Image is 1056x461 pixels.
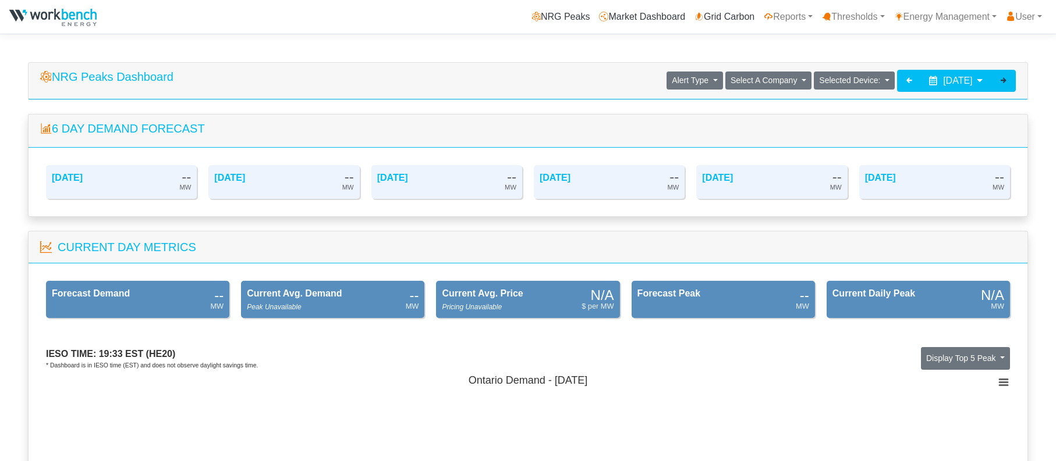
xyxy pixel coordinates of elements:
[40,121,1016,135] h5: 6 Day Demand Forecast
[669,171,679,182] div: --
[582,301,614,312] div: $ per MW
[247,302,301,312] div: Peak Unavailable
[725,72,812,90] button: Select A Company
[179,182,191,193] div: MW
[1001,5,1047,28] a: User
[442,287,523,301] div: Current Avg. Price
[832,287,915,301] div: Current Daily Peak
[247,287,342,301] div: Current Avg. Demand
[9,9,97,26] img: NRGPeaks.png
[345,171,354,182] div: --
[690,5,759,28] a: Grid Carbon
[46,361,258,370] div: * Dashboard is in IESO time (EST) and does not observe daylight savings time.
[667,72,722,90] button: Alert Type
[52,173,83,183] a: [DATE]
[540,173,570,183] a: [DATE]
[830,182,842,193] div: MW
[921,347,1010,370] button: Display Top 5 Peak
[832,171,842,182] div: --
[58,238,196,256] div: Current Day Metrics
[995,171,1004,182] div: --
[817,5,889,28] a: Thresholds
[993,182,1004,193] div: MW
[890,5,1002,28] a: Energy Management
[731,76,797,85] span: Select A Company
[342,182,354,193] div: MW
[796,301,809,312] div: MW
[377,173,408,183] a: [DATE]
[926,353,996,363] span: Display Top 5 Peak
[865,173,896,183] a: [DATE]
[819,76,880,85] span: Selected Device:
[409,290,419,301] div: --
[214,290,224,301] div: --
[591,290,614,301] div: N/A
[702,173,733,183] a: [DATE]
[943,76,972,85] span: [DATE]
[637,287,701,301] div: Forecast Peak
[406,301,419,312] div: MW
[814,72,895,90] button: Selected Device:
[507,171,516,182] div: --
[52,287,130,301] div: Forecast Demand
[99,349,176,359] span: 19:33 EST (HE20)
[214,173,245,183] a: [DATE]
[981,290,1004,301] div: N/A
[800,290,809,301] div: --
[442,302,502,312] div: Pricing Unavailable
[672,76,708,85] span: Alert Type
[40,70,173,84] h5: NRG Peaks Dashboard
[527,5,594,28] a: NRG Peaks
[667,182,679,193] div: MW
[505,182,516,193] div: MW
[991,301,1004,312] div: MW
[594,5,690,28] a: Market Dashboard
[182,171,191,182] div: --
[46,349,96,359] span: IESO time:
[210,301,224,312] div: MW
[469,374,588,386] tspan: Ontario Demand - [DATE]
[759,5,817,28] a: Reports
